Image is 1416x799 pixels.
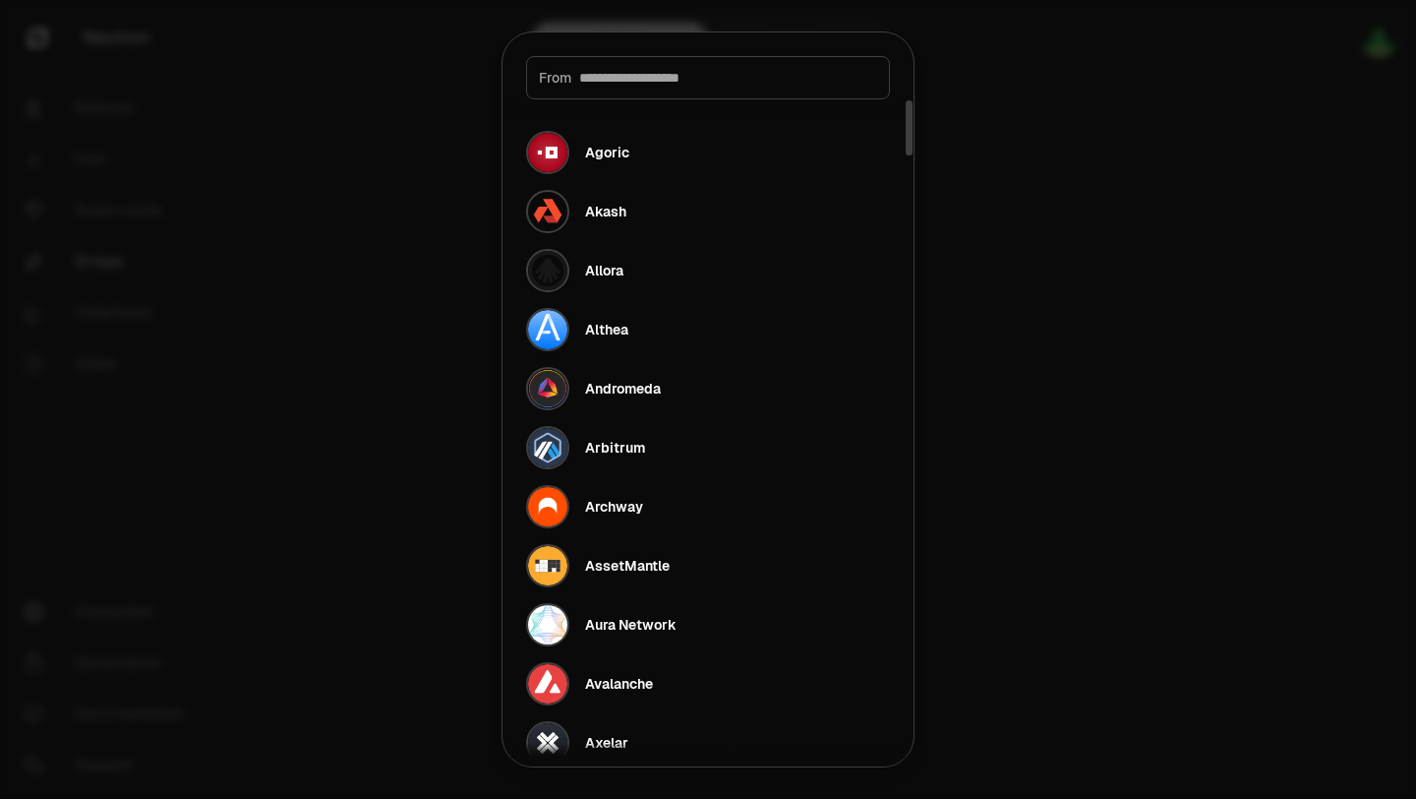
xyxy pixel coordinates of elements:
[526,190,569,233] img: Akash Logo
[526,662,569,706] img: Avalanche Logo
[585,615,677,635] div: Aura Network
[585,438,645,458] div: Arbitrum
[526,308,569,351] img: Althea Logo
[539,68,571,88] span: From
[514,123,902,182] button: Agoric LogoAgoric
[514,300,902,359] button: Althea LogoAlthea
[514,713,902,772] button: Axelar LogoAxelar
[514,182,902,241] button: Akash LogoAkash
[514,654,902,713] button: Avalanche LogoAvalanche
[585,202,626,221] div: Akash
[585,143,629,162] div: Agoric
[585,261,623,280] div: Allora
[526,367,569,410] img: Andromeda Logo
[585,733,628,753] div: Axelar
[514,359,902,418] button: Andromeda LogoAndromeda
[514,595,902,654] button: Aura Network LogoAura Network
[526,131,569,174] img: Agoric Logo
[585,497,643,517] div: Archway
[526,603,569,646] img: Aura Network Logo
[526,485,569,528] img: Archway Logo
[514,418,902,477] button: Arbitrum LogoArbitrum
[585,379,661,399] div: Andromeda
[514,241,902,300] button: Allora LogoAllora
[526,544,569,587] img: AssetMantle Logo
[526,426,569,469] img: Arbitrum Logo
[585,674,653,694] div: Avalanche
[514,536,902,595] button: AssetMantle LogoAssetMantle
[585,556,670,576] div: AssetMantle
[585,320,628,339] div: Althea
[514,477,902,536] button: Archway LogoArchway
[526,249,569,292] img: Allora Logo
[526,721,569,765] img: Axelar Logo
